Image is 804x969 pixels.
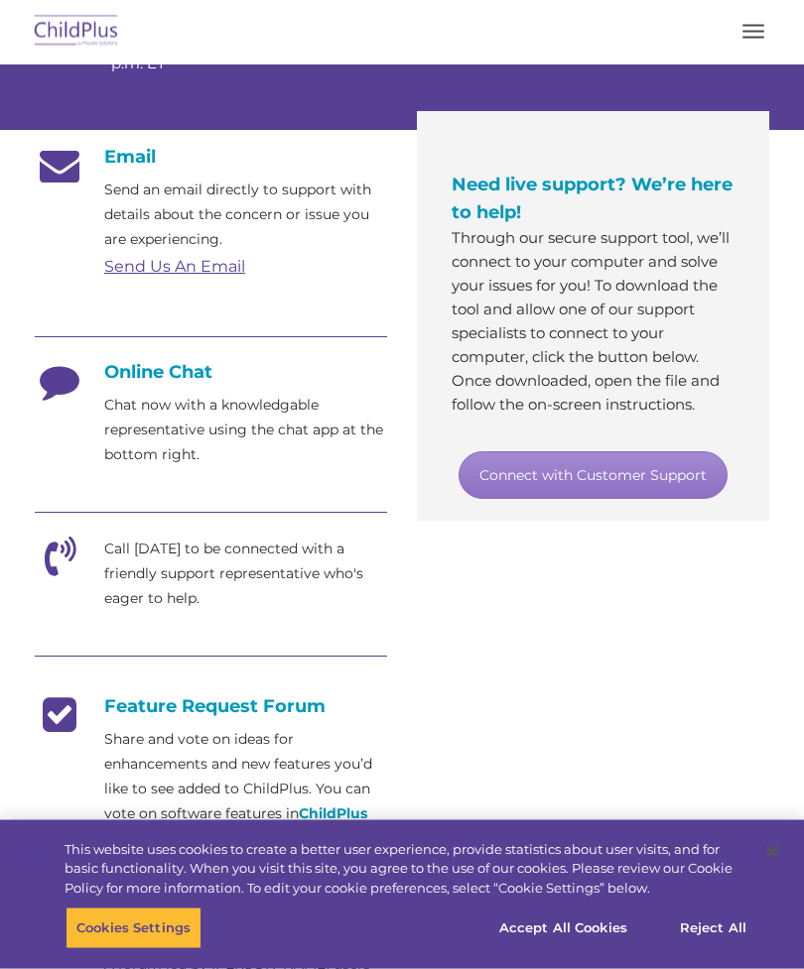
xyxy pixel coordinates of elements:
p: Call [DATE] to be connected with a friendly support representative who's eager to help. [104,537,387,611]
p: Through our secure support tool, we’ll connect to your computer and solve your issues for you! To... [452,226,735,417]
div: This website uses cookies to create a better user experience, provide statistics about user visit... [65,840,748,899]
p: Send an email directly to support with details about the concern or issue you are experiencing. [104,178,387,252]
button: Cookies Settings [66,908,201,949]
h4: Online Chat [35,361,387,383]
span: Need live support? We’re here to help! [452,174,733,223]
button: Accept All Cookies [488,908,638,949]
a: Connect with Customer Support [459,451,728,499]
a: Send Us An Email [104,257,245,276]
button: Close [750,830,794,874]
h4: Email [35,146,387,168]
h4: Feature Request Forum [35,695,387,717]
button: Reject All [651,908,775,949]
img: ChildPlus by Procare Solutions [30,9,123,56]
p: Share and vote on ideas for enhancements and new features you’d like to see added to ChildPlus. Y... [104,727,387,851]
p: Chat now with a knowledgable representative using the chat app at the bottom right. [104,393,387,467]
